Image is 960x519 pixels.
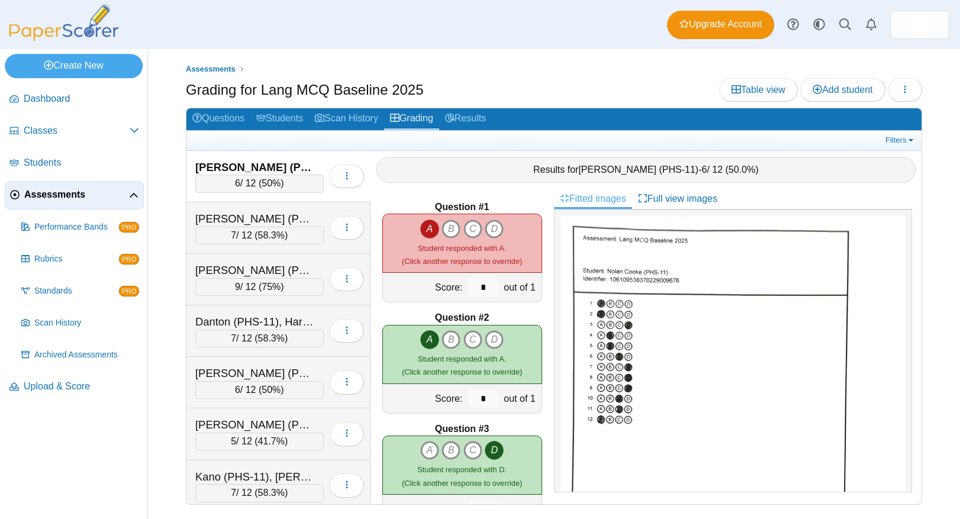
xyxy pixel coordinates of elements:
[420,220,439,238] i: A
[890,11,949,39] a: ps.aVEBcgCxQUDAswXp
[195,160,314,175] div: [PERSON_NAME] (PHS-11), [PERSON_NAME]
[119,254,139,265] span: PRO
[5,149,144,178] a: Students
[5,85,144,114] a: Dashboard
[235,385,240,395] span: 6
[262,282,281,292] span: 75%
[258,333,285,343] span: 58.3%
[183,62,239,77] a: Assessments
[186,80,424,100] h1: Grading for Lang MCQ Baseline 2025
[17,245,144,273] a: Rubrics PRO
[250,108,309,130] a: Students
[309,108,384,130] a: Scan History
[258,230,285,240] span: 58.3%
[435,311,489,324] b: Question #2
[258,436,285,446] span: 41.7%
[910,15,929,34] img: ps.aVEBcgCxQUDAswXp
[858,12,884,38] a: Alerts
[17,309,144,337] a: Scan History
[5,181,144,209] a: Assessments
[800,78,885,102] a: Add student
[501,273,541,302] div: out of 1
[195,314,314,330] div: Danton (PHS-11), Harley
[435,423,489,436] b: Question #3
[24,92,139,105] span: Dashboard
[667,11,774,39] a: Upgrade Account
[235,282,240,292] span: 9
[5,54,143,78] a: Create New
[195,211,314,227] div: [PERSON_NAME] (PHS-11), [PERSON_NAME]
[231,230,236,240] span: 7
[418,244,506,253] span: Student responded with A.
[376,157,916,183] div: Results for - / 12 ( )
[813,85,872,95] span: Add student
[17,341,144,369] a: Archived Assessments
[195,433,324,450] div: / 12 ( )
[554,189,632,209] a: Fitted images
[258,488,285,498] span: 58.3%
[442,220,460,238] i: B
[231,488,236,498] span: 7
[24,380,139,393] span: Upload & Score
[882,134,919,146] a: Filters
[231,436,236,446] span: 5
[383,273,466,302] div: Score:
[195,227,324,244] div: / 12 ( )
[719,78,798,102] a: Table view
[439,108,492,130] a: Results
[910,15,929,34] span: Kevin Levesque
[402,465,522,487] small: (Click another response to override)
[17,213,144,241] a: Performance Bands PRO
[24,124,130,137] span: Classes
[420,330,439,349] i: A
[463,220,482,238] i: C
[34,317,139,329] span: Scan History
[485,441,504,460] i: D
[418,354,506,363] span: Student responded with A.
[195,263,314,278] div: [PERSON_NAME] (PHS-11), [PERSON_NAME]
[24,156,139,169] span: Students
[701,165,707,175] span: 6
[195,484,324,502] div: / 12 ( )
[485,220,504,238] i: D
[119,286,139,296] span: PRO
[383,384,466,413] div: Score:
[195,175,324,192] div: / 12 ( )
[24,188,129,201] span: Assessments
[195,417,314,433] div: [PERSON_NAME] (PHS-11), [PERSON_NAME]
[195,278,324,296] div: / 12 ( )
[435,201,489,214] b: Question #1
[5,117,144,146] a: Classes
[729,165,755,175] span: 50.0%
[578,165,698,175] span: [PERSON_NAME] (PHS-11)
[195,330,324,347] div: / 12 ( )
[262,178,281,188] span: 50%
[402,244,522,266] small: (Click another response to override)
[420,441,439,460] i: A
[417,465,507,474] span: Student responded with D.
[195,366,314,381] div: [PERSON_NAME] (PHS-11), [PERSON_NAME]
[34,221,119,233] span: Performance Bands
[34,349,139,361] span: Archived Assessments
[195,469,314,485] div: Kano (PHS-11), [PERSON_NAME]
[231,333,236,343] span: 7
[442,330,460,349] i: B
[463,441,482,460] i: C
[632,189,723,209] a: Full view images
[402,354,522,376] small: (Click another response to override)
[186,108,250,130] a: Questions
[501,384,541,413] div: out of 1
[34,285,119,297] span: Standards
[235,178,240,188] span: 6
[262,385,281,395] span: 50%
[732,85,785,95] span: Table view
[679,18,762,31] span: Upgrade Account
[384,108,439,130] a: Grading
[5,33,123,43] a: PaperScorer
[17,277,144,305] a: Standards PRO
[119,222,139,233] span: PRO
[485,330,504,349] i: D
[463,330,482,349] i: C
[186,65,236,73] span: Assessments
[442,441,460,460] i: B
